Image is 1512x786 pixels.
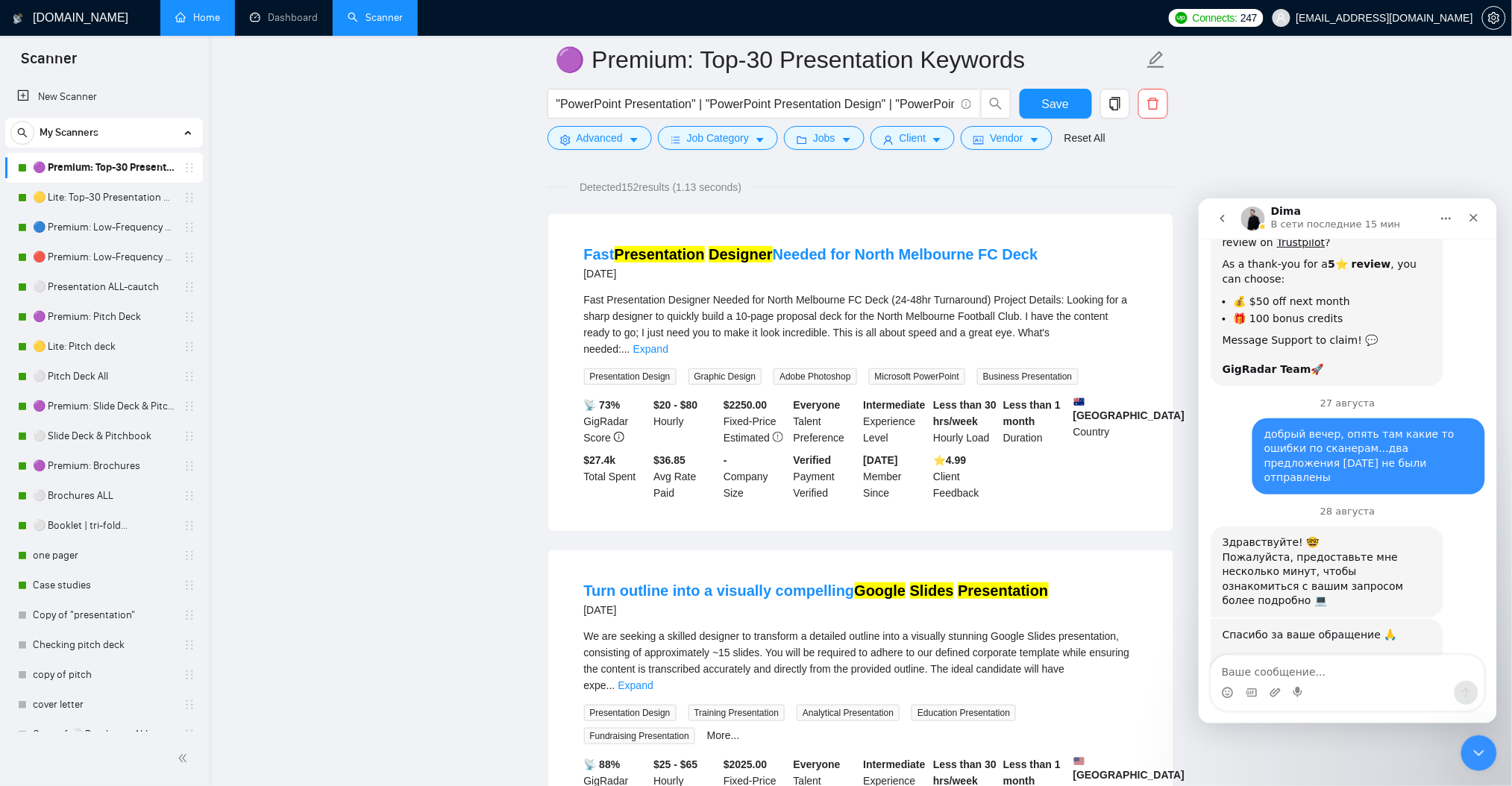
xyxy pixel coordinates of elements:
[724,399,767,411] b: $ 2250.00
[864,758,926,770] b: Intermediate
[183,371,195,383] span: holder
[841,134,852,145] span: caret-down
[653,399,697,411] b: $20 - $80
[1000,397,1070,446] div: Duration
[930,452,1000,501] div: Client Feedback
[981,89,1011,119] button: search
[1176,12,1188,24] img: upwork-logo.png
[797,134,807,145] span: folder
[183,729,195,741] span: holder
[584,705,677,721] span: Presentation Design
[962,99,971,109] span: info-circle
[183,221,195,233] span: holder
[794,758,841,770] b: Everyone
[175,11,220,24] a: homeHome
[577,130,623,146] span: Advanced
[183,699,195,711] span: holder
[584,758,621,770] b: 📡 88%
[33,481,175,511] a: ⚪ Brochures ALL
[688,705,785,721] span: Training Presentation
[584,628,1138,694] div: We are seeking a skilled designer to transform a detailed outline into a visually stunning Google...
[33,690,175,720] a: cover letter
[584,399,621,411] b: 📡 73%
[1138,89,1168,119] button: delete
[606,679,615,691] span: ...
[348,11,403,24] a: searchScanner
[1276,13,1287,23] span: user
[95,488,107,500] button: Start recording
[869,368,965,385] span: Microsoft PowerPoint
[933,399,997,427] b: Less than 30 hrs/week
[584,601,1049,619] div: [DATE]
[1073,397,1185,421] b: [GEOGRAPHIC_DATA]
[791,452,861,501] div: Payment Verified
[24,337,233,352] div: Здравствуйте! 🤓
[54,220,286,296] div: добрый вечер, опять там какие то ошибки по сканерам...два предложения [DATE] не были отправлены
[990,130,1023,146] span: Vendor
[650,452,721,501] div: Avg Rate Paid
[11,128,34,138] span: search
[24,352,233,410] div: Пожалуйста, предоставьте мне несколько минут, чтобы ознакомиться с вашим запросом более подробно 💻
[33,421,175,451] a: ⚪ Slide Deck & Pitchbook
[12,220,286,308] div: 8777931@gmail.com говорит…
[183,192,195,204] span: holder
[977,368,1078,385] span: Business Presentation
[755,134,765,145] span: caret-down
[629,134,639,145] span: caret-down
[724,432,770,444] span: Estimated
[17,82,191,112] a: New Scanner
[1070,397,1141,446] div: Country
[183,490,195,502] span: holder
[12,200,286,220] div: 27 августа
[584,292,1138,357] div: Fast Presentation Designer Needed for North Melbourne FC Deck (24-48hr Turnaround) Project Detail...
[40,118,98,148] span: My Scanners
[584,630,1130,691] span: We are seeking a skilled designer to transform a detailed outline into a visually stunning Google...
[183,311,195,323] span: holder
[66,229,275,287] div: добрый вечер, опять там какие то ошибки по сканерам...два предложения [DATE] не были отправлены
[1199,198,1497,723] iframe: To enrich screen reader interactions, please activate Accessibility in Grammarly extension settings
[130,60,192,72] b: 5⭐️ review
[35,96,233,110] li: 💰 $50 off next month
[12,328,286,421] div: Dima говорит…
[33,511,175,541] a: ⚪ Booklet | tri-fold...
[24,59,233,88] div: As a thank-you for a , you can choose:
[584,728,695,744] span: Fundraising Presentation
[183,460,195,472] span: holder
[688,368,762,385] span: Graphic Design
[13,457,286,482] textarea: Ваше сообщение...
[33,720,175,749] a: Copy of ⚪ Brochures ALL
[910,582,954,599] mark: Slides
[912,705,1016,721] span: Education Presentation
[791,397,861,446] div: Talent Preference
[1483,12,1505,24] span: setting
[1064,130,1105,146] a: Reset All
[1074,397,1085,407] img: 🇦🇺
[973,134,984,145] span: idcard
[33,332,175,362] a: 🟡 Lite: Pitch deck
[1101,97,1129,110] span: copy
[614,432,624,442] span: info-circle
[1020,89,1092,119] button: Save
[871,126,956,150] button: userClientcaret-down
[556,41,1144,78] input: Scanner name...
[773,432,783,442] span: exclamation-circle
[861,397,931,446] div: Experience Level
[687,130,749,146] span: Job Category
[671,134,681,145] span: bars
[883,134,894,145] span: user
[1029,134,1040,145] span: caret-down
[13,7,23,31] img: logo
[33,213,175,242] a: 🔵 Premium: Low-Frequency Presentations
[658,126,778,150] button: barsJob Categorycaret-down
[33,630,175,660] a: Checking pitch deck
[178,751,192,766] span: double-left
[584,246,1038,262] a: FastPresentation DesignerNeeded for North Melbourne FC Deck
[33,660,175,690] a: copy of pitch
[24,430,233,547] div: Спасибо за ваше обращение 🙏 Передал данные команде на фикс; вижу, что по какой-то причине не прои...
[24,135,233,179] div: Message Support to claim! 💬 ​ ​ 🚀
